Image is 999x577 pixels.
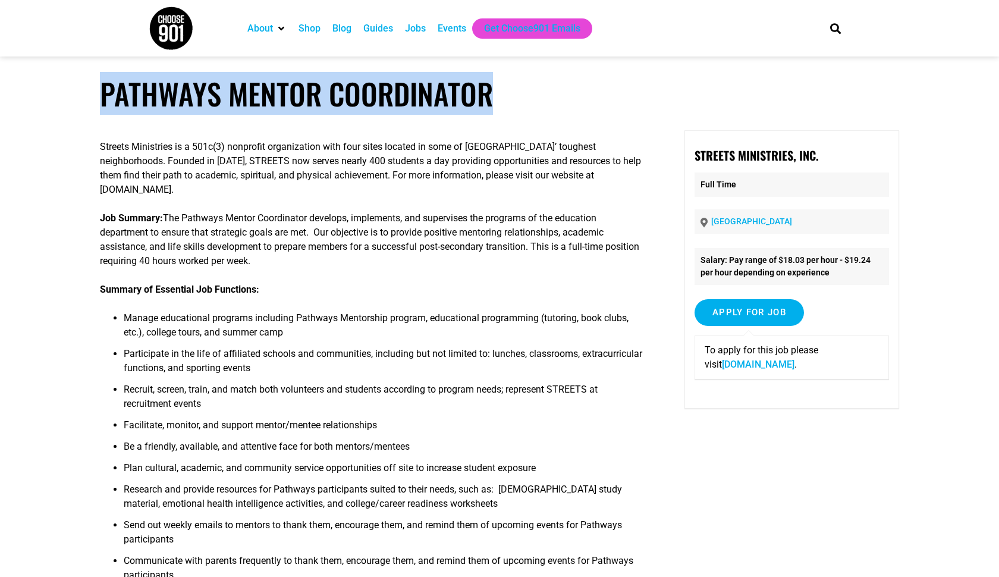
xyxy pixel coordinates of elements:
nav: Main nav [241,18,810,39]
div: About [241,18,293,39]
p: Streets Ministries is a 501c(3) nonprofit organization with four sites located in some of [GEOGRA... [100,140,645,197]
li: Salary: Pay range of $18.03 per hour - $19.24 per hour depending on experience [695,248,889,285]
p: Full Time [695,173,889,197]
li: Recruit, screen, train, and match both volunteers and students according to program needs; repres... [124,382,645,418]
li: Be a friendly, available, and attentive face for both mentors/mentees [124,440,645,461]
a: Get Choose901 Emails [484,21,580,36]
div: Search [826,18,846,38]
li: Plan cultural, academic, and community service opportunities off site to increase student exposure [124,461,645,482]
strong: Job Summary: [100,212,163,224]
a: [GEOGRAPHIC_DATA] [711,217,792,226]
li: Participate in the life of affiliated schools and communities, including but not limited to: lunc... [124,347,645,382]
p: To apply for this job please visit . [705,343,879,372]
a: [DOMAIN_NAME] [722,359,794,370]
li: Manage educational programs including Pathways Mentorship program, educational programming (tutor... [124,311,645,347]
input: Apply for job [695,299,804,326]
strong: Streets Ministries, Inc. [695,146,819,164]
p: The Pathways Mentor Coordinator develops, implements, and supervises the programs of the educatio... [100,211,645,268]
li: Send out weekly emails to mentors to thank them, encourage them, and remind them of upcoming even... [124,518,645,554]
a: Shop [299,21,321,36]
a: Events [438,21,466,36]
a: Guides [363,21,393,36]
strong: Summary of Essential Job Functions: [100,284,259,295]
a: Blog [332,21,351,36]
a: About [247,21,273,36]
li: Facilitate, monitor, and support mentor/mentee relationships [124,418,645,440]
h1: Pathways Mentor Coordinator [100,76,899,111]
li: Research and provide resources for Pathways participants suited to their needs, such as: [DEMOGRA... [124,482,645,518]
a: Jobs [405,21,426,36]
